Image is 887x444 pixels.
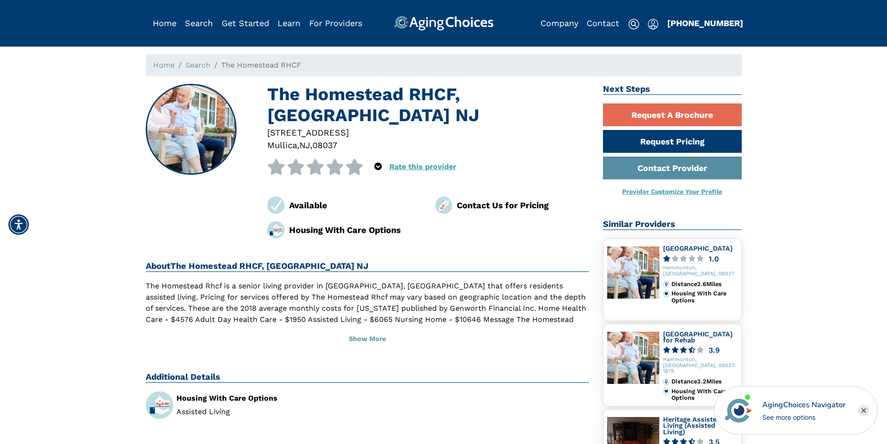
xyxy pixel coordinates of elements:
[393,16,493,31] img: AgingChoices
[671,281,737,287] div: Distance 2.6 Miles
[663,378,670,385] img: distance.svg
[309,18,362,28] a: For Providers
[457,199,589,212] div: Contact Us for Pricing
[222,18,269,28] a: Get Started
[541,18,578,28] a: Company
[8,214,29,235] div: Accessibility Menu
[603,130,742,153] a: Request Pricing
[648,16,658,31] div: Popover trigger
[146,85,236,174] img: The Homestead RHCF, Mullica NJ
[289,224,421,236] div: Housing With Care Options
[603,157,742,179] a: Contact Provider
[663,416,721,436] a: Heritage Assisted Living (Assisted Living)
[622,188,722,195] a: Provider Customize Your Profile
[146,329,589,349] button: Show More
[723,395,754,426] img: avatar
[176,395,360,402] div: Housing With Care Options
[146,280,589,336] p: The Homestead Rhcf is a senior living provider in [GEOGRAPHIC_DATA], [GEOGRAPHIC_DATA] that offer...
[603,84,742,95] h2: Next Steps
[663,245,732,252] a: [GEOGRAPHIC_DATA]
[603,103,742,126] a: Request A Brochure
[312,139,337,151] div: 08037
[663,265,738,277] div: Hammonton, [GEOGRAPHIC_DATA], 08037
[185,61,210,69] a: Search
[663,255,738,262] a: 1.0
[146,372,589,383] h2: Additional Details
[663,281,670,287] img: distance.svg
[663,290,670,297] img: primary.svg
[267,140,297,150] span: Mullica
[389,162,456,171] a: Rate this provider
[310,140,312,150] span: ,
[663,347,738,354] a: 3.9
[185,16,213,31] div: Popover trigger
[671,388,737,402] div: Housing With Care Options
[267,84,589,126] h1: The Homestead RHCF, [GEOGRAPHIC_DATA] NJ
[762,399,846,410] div: AgingChoices Navigator
[176,408,360,416] li: Assisted Living
[153,18,176,28] a: Home
[153,61,175,69] a: Home
[185,18,213,28] a: Search
[709,347,720,354] div: 3.9
[648,19,658,30] img: user-icon.svg
[671,378,737,385] div: Distance 3.2 Miles
[858,405,869,416] div: Close
[709,255,719,262] div: 1.0
[663,330,732,344] a: [GEOGRAPHIC_DATA] for Rehab
[146,261,589,272] h2: About The Homestead RHCF, [GEOGRAPHIC_DATA] NJ
[267,126,589,139] div: [STREET_ADDRESS]
[289,199,421,212] div: Available
[297,140,299,150] span: ,
[374,159,382,175] div: Popover trigger
[146,54,742,76] nav: breadcrumb
[603,219,742,230] h2: Similar Providers
[221,61,301,69] span: The Homestead RHCF
[762,412,846,422] div: See more options
[587,18,619,28] a: Contact
[667,18,743,28] a: [PHONE_NUMBER]
[671,290,737,304] div: Housing With Care Options
[663,357,738,375] div: Hammonton, [GEOGRAPHIC_DATA], 08037-1875
[299,140,310,150] span: NJ
[278,18,300,28] a: Learn
[663,388,670,395] img: primary.svg
[628,19,639,30] img: search-icon.svg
